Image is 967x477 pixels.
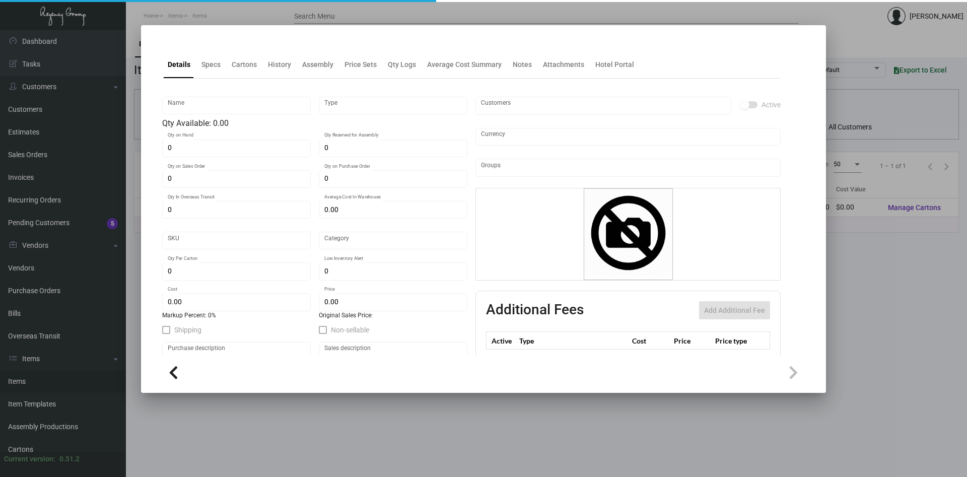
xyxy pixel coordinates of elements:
div: Notes [513,59,532,70]
div: Details [168,59,190,70]
div: Cartons [232,59,257,70]
button: Add Additional Fee [699,301,770,319]
input: Add new.. [481,164,776,172]
div: Assembly [302,59,333,70]
th: Cost [630,332,671,350]
div: Average Cost Summary [427,59,502,70]
span: Active [762,99,781,111]
th: Price [671,332,713,350]
div: Hotel Portal [595,59,634,70]
div: Attachments [543,59,584,70]
span: Add Additional Fee [704,306,765,314]
div: History [268,59,291,70]
div: 0.51.2 [59,454,80,464]
div: Specs [201,59,221,70]
th: Active [487,332,517,350]
h2: Additional Fees [486,301,584,319]
span: Shipping [174,324,201,336]
span: Non-sellable [331,324,369,336]
input: Add new.. [481,102,726,110]
div: Price Sets [344,59,377,70]
div: Qty Available: 0.00 [162,117,467,129]
th: Price type [713,332,758,350]
div: Qty Logs [388,59,416,70]
th: Type [517,332,630,350]
div: Current version: [4,454,55,464]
